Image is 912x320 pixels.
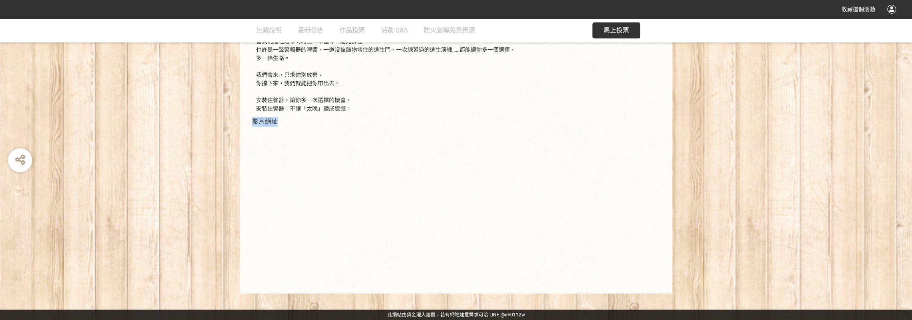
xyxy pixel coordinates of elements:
span: 作品投票 [339,26,365,34]
a: 此網站由獎金獵人建置，若有網站建置需求 [387,312,479,318]
a: 作品投票 [339,18,365,42]
span: 可洽 LINE: [387,312,525,318]
a: 比賽說明 [256,18,282,42]
span: 比賽說明 [256,26,282,34]
span: 馬上投票 [603,26,629,34]
span: 收藏這個活動 [842,6,875,12]
span: 最新公告 [298,26,323,34]
span: 防火宣導免費資源 [424,26,475,34]
button: 馬上投票 [592,22,640,38]
a: @irv0112w [501,312,525,318]
a: 防火宣導免費資源 [424,18,475,42]
a: 活動 Q&A [381,18,408,42]
span: 影片網址 [252,118,278,125]
a: 最新公告 [298,18,323,42]
span: 活動 Q&A [381,26,408,34]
